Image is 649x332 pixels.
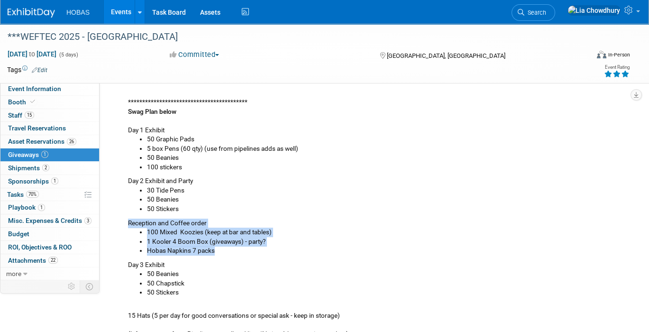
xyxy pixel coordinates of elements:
[26,191,39,198] span: 70%
[147,246,623,256] li: Hobas Napkins 7 packs
[4,28,577,46] div: ***WEFTEC 2025 - [GEOGRAPHIC_DATA]
[604,65,630,70] div: Event Rating
[0,96,99,109] a: Booth
[0,175,99,188] a: Sponsorships1
[0,148,99,161] a: Giveaways1
[8,230,29,238] span: Budget
[66,9,90,16] span: HOBAS
[0,267,99,280] a: more
[8,217,91,224] span: Misc. Expenses & Credits
[147,186,623,195] li: 30 Tide Pens
[51,177,58,184] span: 1
[147,279,623,288] li: 50 Chapstick
[0,228,99,240] a: Budget
[7,50,57,58] span: [DATE] [DATE]
[67,138,76,145] span: 26
[147,195,623,204] li: 50 Beanies
[8,164,49,172] span: Shipments
[8,138,76,145] span: Asset Reservations
[0,201,99,214] a: Playbook1
[42,164,49,171] span: 2
[80,280,100,293] td: Toggle Event Tabs
[8,151,48,158] span: Giveaways
[0,254,99,267] a: Attachments22
[147,144,623,154] li: 5 box Pens (60 qty) (use from pipelines adds as well)
[0,214,99,227] a: Misc. Expenses & Credits3
[512,4,555,21] a: Search
[524,9,546,16] span: Search
[30,99,35,104] i: Booth reservation complete
[7,65,47,74] td: Tags
[147,135,623,144] li: 50 Graphic Pads
[0,122,99,135] a: Travel Reservations
[64,280,80,293] td: Personalize Event Tab Strip
[41,151,48,158] span: 1
[8,85,61,92] span: Event Information
[8,124,66,132] span: Travel Reservations
[0,83,99,95] a: Event Information
[6,270,21,277] span: more
[147,204,623,214] li: 50 Stickers
[0,135,99,148] a: Asset Reservations26
[0,109,99,122] a: Staff15
[8,98,37,106] span: Booth
[8,257,58,264] span: Attachments
[128,108,176,115] b: Swag Plan below
[58,52,78,58] span: (5 days)
[147,288,623,297] li: 50 Stickers
[0,162,99,175] a: Shipments2
[597,51,606,58] img: Format-Inperson.png
[387,52,505,59] span: [GEOGRAPHIC_DATA], [GEOGRAPHIC_DATA]
[32,67,47,74] a: Edit
[567,5,621,16] img: Lia Chowdhury
[147,269,623,279] li: 50 Beanies
[0,241,99,254] a: ROI, Objectives & ROO
[8,8,55,18] img: ExhibitDay
[8,243,72,251] span: ROI, Objectives & ROO
[38,204,45,211] span: 1
[8,177,58,185] span: Sponsorships
[147,228,623,237] li: 100 Mixed Koozies (keep at bar and tables)
[84,217,91,224] span: 3
[147,163,623,172] li: 100 stickers
[25,111,34,119] span: 15
[538,49,630,64] div: Event Format
[27,50,37,58] span: to
[0,188,99,201] a: Tasks70%
[166,50,223,60] button: Committed
[48,257,58,264] span: 22
[8,203,45,211] span: Playbook
[147,153,623,163] li: 50 Beanies
[147,237,623,247] li: 1 Kooler 4 Boom Box (giveaways) - party?
[7,191,39,198] span: Tasks
[608,51,630,58] div: In-Person
[8,111,34,119] span: Staff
